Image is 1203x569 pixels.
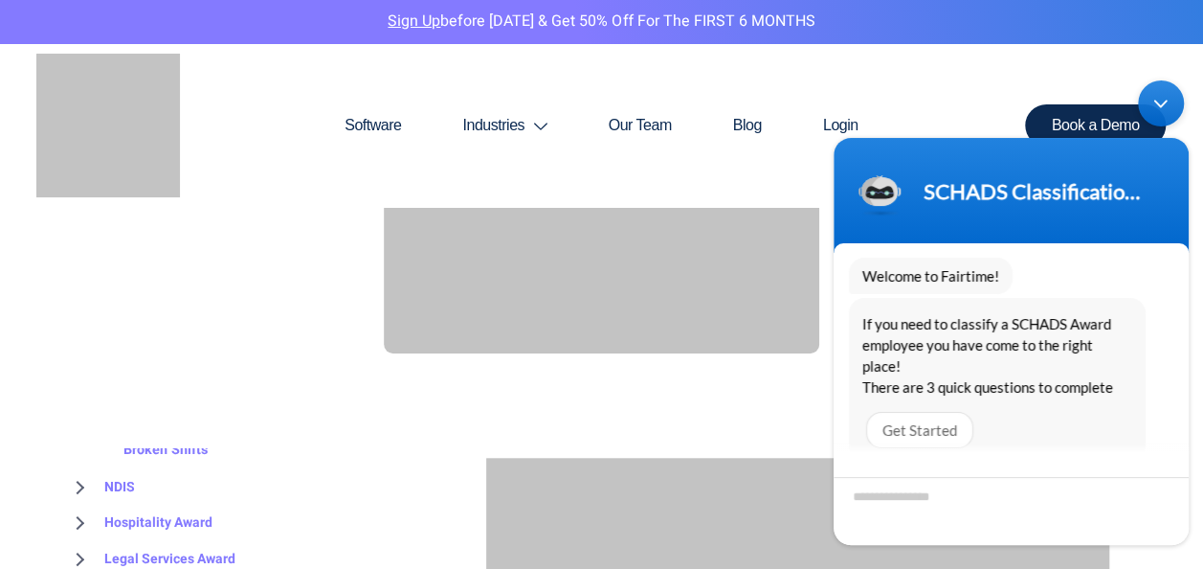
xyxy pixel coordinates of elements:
[388,10,440,33] a: Sign Up
[66,505,212,541] a: Hospitality Award
[792,80,889,171] a: Login
[85,432,208,469] a: Broken Shifts
[578,80,702,171] a: Our Team
[314,80,432,171] a: Software
[824,71,1198,555] iframe: SalesIQ Chatwindow
[66,469,135,506] a: NDIS
[432,80,577,171] a: Industries
[702,80,792,171] a: Blog
[14,10,1189,34] p: before [DATE] & Get 50% Off for the FIRST 6 MONTHS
